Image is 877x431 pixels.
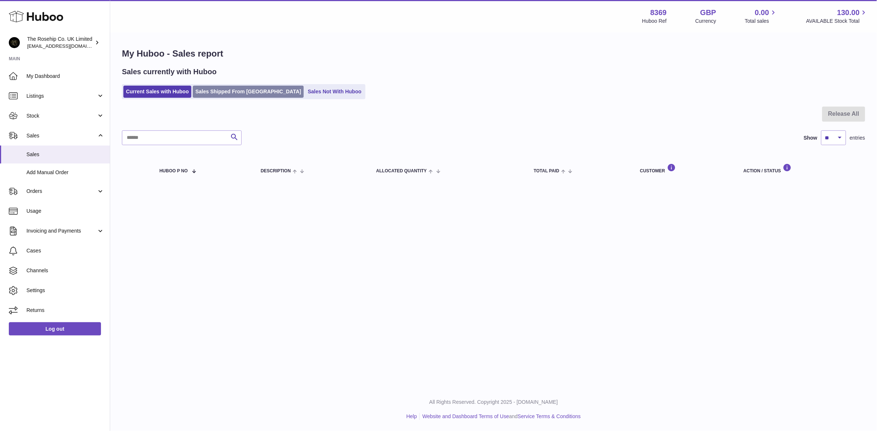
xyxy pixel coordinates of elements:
span: Channels [26,267,104,274]
span: ALLOCATED Quantity [376,169,427,173]
a: Website and Dashboard Terms of Use [422,413,509,419]
a: Log out [9,322,101,335]
div: Huboo Ref [642,18,667,25]
span: Description [261,169,291,173]
span: 0.00 [755,8,769,18]
span: Listings [26,93,97,100]
span: Total sales [745,18,777,25]
label: Show [804,134,818,141]
span: Invoicing and Payments [26,227,97,234]
a: Sales Shipped From [GEOGRAPHIC_DATA] [193,86,304,98]
div: Customer [640,164,729,173]
a: Help [407,413,417,419]
span: Stock [26,112,97,119]
span: Huboo P no [159,169,188,173]
span: Add Manual Order [26,169,104,176]
span: 130.00 [837,8,860,18]
p: All Rights Reserved. Copyright 2025 - [DOMAIN_NAME] [116,399,871,406]
span: Sales [26,151,104,158]
div: Currency [696,18,717,25]
span: Cases [26,247,104,254]
a: 130.00 AVAILABLE Stock Total [806,8,868,25]
img: sales@eliteequineuk.com [9,37,20,48]
span: Total paid [534,169,559,173]
h1: My Huboo - Sales report [122,48,865,60]
div: Action / Status [744,164,858,173]
span: My Dashboard [26,73,104,80]
a: Current Sales with Huboo [123,86,191,98]
a: 0.00 Total sales [745,8,777,25]
strong: 8369 [650,8,667,18]
span: entries [850,134,865,141]
div: The Rosehip Co. UK Limited [27,36,93,50]
span: [EMAIL_ADDRESS][DOMAIN_NAME] [27,43,108,49]
span: Settings [26,287,104,294]
span: Orders [26,188,97,195]
li: and [420,413,581,420]
strong: GBP [700,8,716,18]
a: Service Terms & Conditions [518,413,581,419]
span: AVAILABLE Stock Total [806,18,868,25]
span: Usage [26,208,104,215]
h2: Sales currently with Huboo [122,67,217,77]
span: Returns [26,307,104,314]
a: Sales Not With Huboo [305,86,364,98]
span: Sales [26,132,97,139]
